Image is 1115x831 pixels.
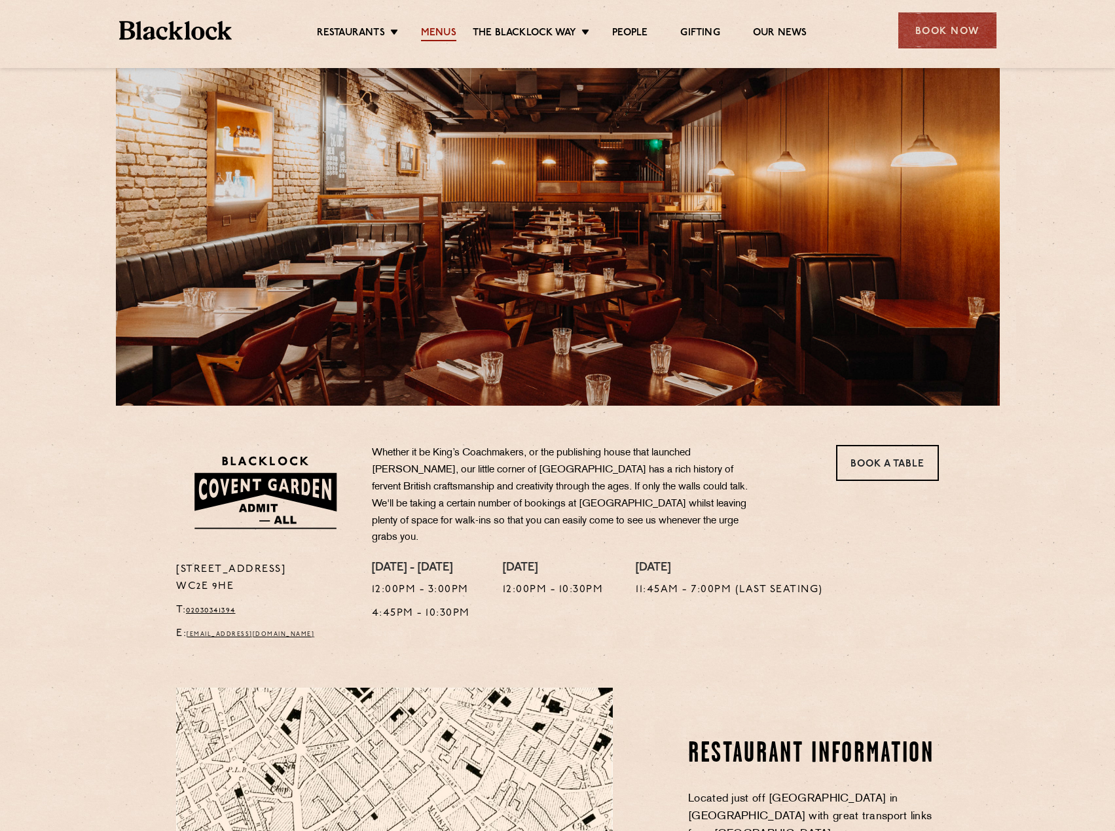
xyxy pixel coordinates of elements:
[372,561,470,576] h4: [DATE] - [DATE]
[636,582,823,599] p: 11:45am - 7:00pm (Last Seating)
[898,12,996,48] div: Book Now
[176,626,352,643] p: E:
[372,582,470,599] p: 12:00pm - 3:00pm
[473,27,576,41] a: The Blacklock Way
[176,561,352,595] p: [STREET_ADDRESS] WC2E 9HE
[176,445,352,540] img: BLA_1470_CoventGarden_Website_Solid.svg
[503,561,604,576] h4: [DATE]
[612,27,648,41] a: People
[176,602,352,619] p: T:
[503,582,604,599] p: 12:00pm - 10:30pm
[753,27,807,41] a: Our News
[636,561,823,576] h4: [DATE]
[372,605,470,622] p: 4:45pm - 10:30pm
[421,27,456,41] a: Menus
[187,631,314,637] a: [EMAIL_ADDRESS][DOMAIN_NAME]
[836,445,939,481] a: Book a Table
[186,607,236,614] a: 02030341394
[119,21,232,40] img: BL_Textured_Logo-footer-cropped.svg
[372,445,758,546] p: Whether it be King’s Coachmakers, or the publishing house that launched [PERSON_NAME], our little...
[680,27,720,41] a: Gifting
[317,27,385,41] a: Restaurants
[688,738,939,771] h2: Restaurant information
